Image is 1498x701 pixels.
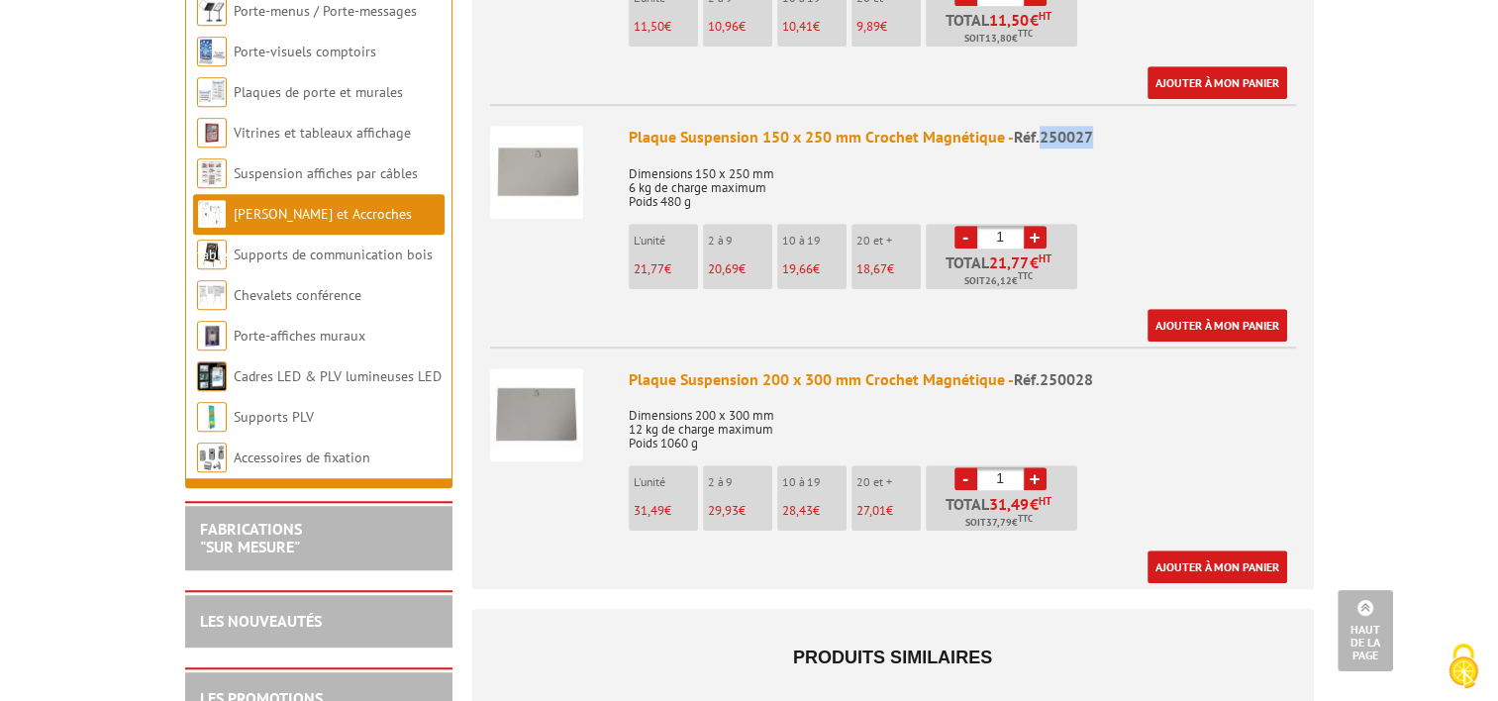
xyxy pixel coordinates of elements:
a: FABRICATIONS"Sur Mesure" [200,519,302,556]
img: Accessoires de fixation [197,443,227,472]
p: € [782,504,847,518]
sup: TTC [1018,270,1033,281]
div: Plaque Suspension 200 x 300 mm Crochet Magnétique - [629,368,1296,391]
span: Soit € [964,31,1033,47]
p: € [782,262,847,276]
div: Plaque Suspension 150 x 250 mm Crochet Magnétique - [629,126,1296,149]
span: 20,69 [708,260,739,277]
span: 13,80 [985,31,1012,47]
span: Soit € [965,515,1033,531]
a: Porte-affiches muraux [234,327,365,345]
p: € [856,262,921,276]
img: Chevalets conférence [197,280,227,310]
p: € [708,262,772,276]
a: Supports PLV [234,408,314,426]
img: Plaques de porte et murales [197,77,227,107]
span: 21,77 [634,260,664,277]
a: Porte-menus / Porte-messages [234,2,417,20]
span: Réf.250028 [1014,369,1093,389]
p: 10 à 19 [782,234,847,248]
a: + [1024,467,1047,490]
img: Porte-visuels comptoirs [197,37,227,66]
p: € [708,20,772,34]
a: Plaques de porte et murales [234,83,403,101]
p: 2 à 9 [708,234,772,248]
span: 10,96 [708,18,739,35]
p: 2 à 9 [708,475,772,489]
span: 28,43 [782,502,813,519]
img: Vitrines et tableaux affichage [197,118,227,148]
a: Supports de communication bois [234,246,433,263]
span: 11,50 [634,18,664,35]
p: € [856,504,921,518]
img: Plaque Suspension 200 x 300 mm Crochet Magnétique [490,368,583,461]
span: 19,66 [782,260,813,277]
a: - [954,467,977,490]
sup: HT [1039,251,1051,265]
a: LES NOUVEAUTÉS [200,611,322,631]
span: 26,12 [985,273,1012,289]
a: Suspension affiches par câbles [234,164,418,182]
p: Dimensions 150 x 250 mm 6 kg de charge maximum Poids 480 g [629,153,1296,209]
span: € [1030,12,1039,28]
p: Total [931,254,1077,289]
a: + [1024,226,1047,249]
sup: TTC [1018,513,1033,524]
p: 10 à 19 [782,475,847,489]
img: Suspension affiches par câbles [197,158,227,188]
img: Porte-affiches muraux [197,321,227,350]
span: 31,49 [989,496,1030,512]
p: € [856,20,921,34]
a: Ajouter à mon panier [1148,309,1287,342]
p: € [634,262,698,276]
p: Total [931,12,1077,47]
p: 20 et + [856,234,921,248]
span: 9,89 [856,18,880,35]
sup: TTC [1018,28,1033,39]
button: Cookies (modal window) [1429,634,1498,701]
img: Cookies (modal window) [1439,642,1488,691]
img: Cadres LED & PLV lumineuses LED [197,361,227,391]
a: Chevalets conférence [234,286,361,304]
span: 31,49 [634,502,664,519]
a: Cadres LED & PLV lumineuses LED [234,367,442,385]
p: € [782,20,847,34]
p: L'unité [634,475,698,489]
span: 11,50 [989,12,1030,28]
sup: HT [1039,494,1051,508]
a: Ajouter à mon panier [1148,551,1287,583]
span: 27,01 [856,502,886,519]
a: Haut de la page [1338,590,1393,671]
span: Soit € [964,273,1033,289]
span: Produits similaires [793,648,992,667]
span: 37,79 [986,515,1012,531]
p: € [708,504,772,518]
span: 21,77 [989,254,1030,270]
a: Porte-visuels comptoirs [234,43,376,60]
img: Cimaises et Accroches tableaux [197,199,227,229]
span: 29,93 [708,502,739,519]
p: € [634,20,698,34]
a: Ajouter à mon panier [1148,66,1287,99]
p: 20 et + [856,475,921,489]
sup: HT [1039,9,1051,23]
a: - [954,226,977,249]
p: € [634,504,698,518]
span: 18,67 [856,260,887,277]
span: Réf.250027 [1014,127,1093,147]
p: Total [931,496,1077,531]
p: Dimensions 200 x 300 mm 12 kg de charge maximum Poids 1060 g [629,395,1296,451]
p: L'unité [634,234,698,248]
span: 10,41 [782,18,813,35]
span: € [1030,496,1039,512]
a: Accessoires de fixation [234,449,370,466]
img: Plaque Suspension 150 x 250 mm Crochet Magnétique [490,126,583,219]
img: Supports PLV [197,402,227,432]
a: Vitrines et tableaux affichage [234,124,411,142]
span: € [1030,254,1039,270]
a: [PERSON_NAME] et Accroches tableaux [197,205,412,263]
